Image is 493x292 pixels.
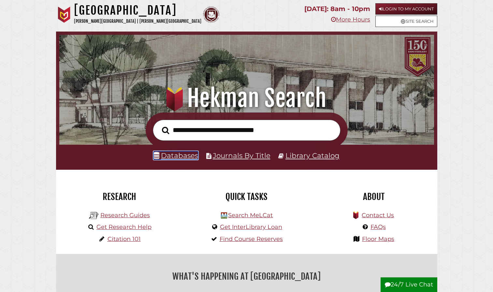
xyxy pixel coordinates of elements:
[331,16,370,23] a: More Hours
[153,151,198,160] a: Databases
[221,212,227,219] img: Hekman Library Logo
[61,269,432,284] h2: What's Happening at [GEOGRAPHIC_DATA]
[96,223,152,231] a: Get Research Help
[315,191,432,202] h2: About
[89,211,99,220] img: Hekman Library Logo
[362,235,394,243] a: Floor Maps
[74,18,201,25] p: [PERSON_NAME][GEOGRAPHIC_DATA] | [PERSON_NAME][GEOGRAPHIC_DATA]
[66,84,427,113] h1: Hekman Search
[213,151,270,160] a: Journals By Title
[304,3,370,15] p: [DATE]: 8am - 10pm
[162,126,169,134] i: Search
[203,7,219,23] img: Calvin Theological Seminary
[220,235,283,243] a: Find Course Reserves
[228,212,273,219] a: Search MeLCat
[362,212,394,219] a: Contact Us
[61,191,178,202] h2: Research
[74,3,201,18] h1: [GEOGRAPHIC_DATA]
[285,151,340,160] a: Library Catalog
[188,191,305,202] h2: Quick Tasks
[100,212,150,219] a: Research Guides
[375,3,437,15] a: Login to My Account
[220,223,282,231] a: Get InterLibrary Loan
[56,7,72,23] img: Calvin University
[370,223,386,231] a: FAQs
[108,235,141,243] a: Citation 101
[375,16,437,27] a: Site Search
[159,125,172,136] button: Search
